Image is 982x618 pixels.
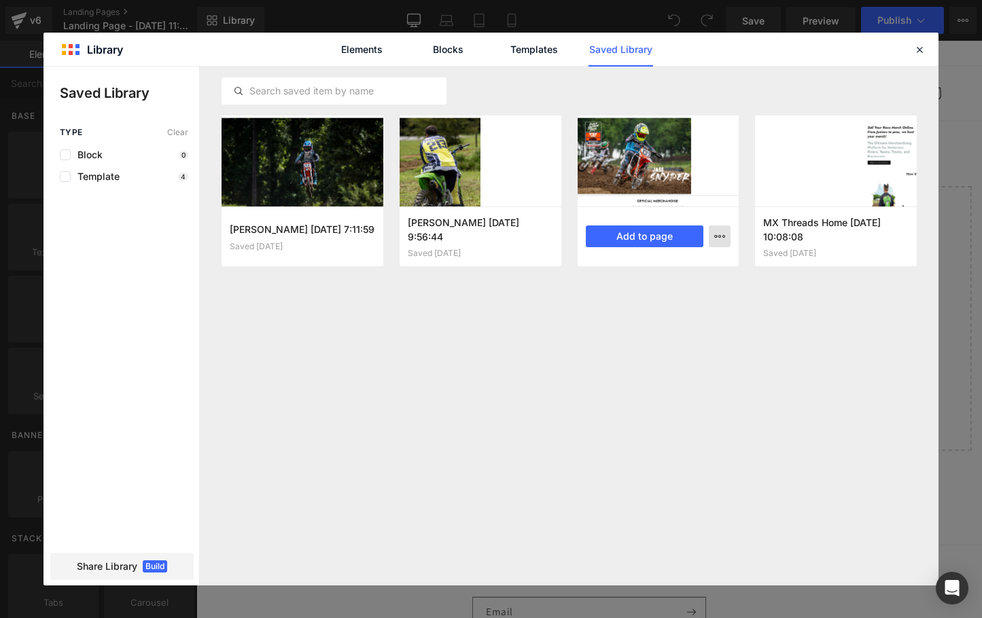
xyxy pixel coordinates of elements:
summary: Search [698,40,728,70]
span: Type [60,128,83,137]
button: Add to page [586,225,704,247]
span: Contact [306,49,341,61]
input: Search saved item by name [222,83,446,99]
p: or Drag & Drop elements from left sidebar [33,388,790,397]
a: Templates [502,33,567,67]
a: Catalog [247,41,298,69]
h3: [PERSON_NAME] [DATE] 9:56:44 [408,215,553,243]
span: Catalog [256,49,290,61]
a: Contact [298,41,349,69]
span: Clear [167,128,188,137]
div: Saved [DATE] [408,249,553,258]
span: Template [71,171,120,182]
div: Saved [DATE] [230,242,375,251]
a: Explore Template [350,350,472,377]
div: Open Intercom Messenger [936,572,968,604]
span: Build [143,560,167,572]
a: Home [205,41,247,69]
span: Share Library [77,560,137,573]
span: Welcome to our store [366,6,457,18]
span: Home [213,49,239,61]
a: Elements [330,33,394,67]
a: Blocks [416,33,480,67]
input: Email [290,583,533,613]
a: Saved Library [589,33,653,67]
span: Block [71,149,103,160]
p: 4 [178,172,188,181]
p: Saved Library [60,83,199,103]
h2: Subscribe to our emails [37,553,785,568]
div: Saved [DATE] [763,249,909,258]
span: Sports Threads Shop [37,44,186,66]
h3: [PERSON_NAME] [DATE] 7:11:59 [230,222,375,236]
a: Sports Threads Shop [33,42,192,69]
button: Subscribe [503,582,533,614]
h3: MX Threads Home [DATE] 10:08:08 [763,215,909,243]
p: Start building your page [33,184,790,200]
p: 0 [179,151,188,159]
